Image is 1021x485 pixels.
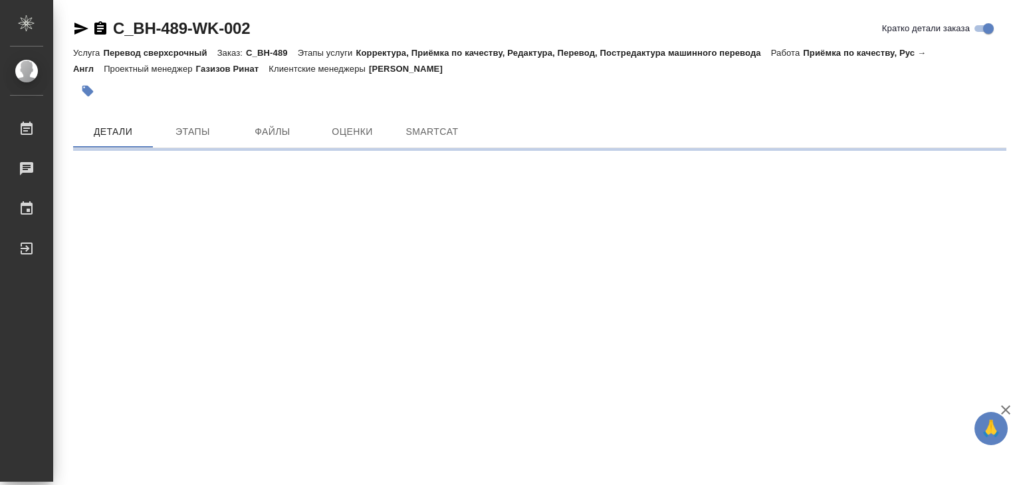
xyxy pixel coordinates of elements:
[980,415,1002,442] span: 🙏
[298,48,356,58] p: Этапы услуги
[161,124,225,140] span: Этапы
[217,48,246,58] p: Заказ:
[320,124,384,140] span: Оценки
[113,19,250,37] a: C_BH-489-WK-002
[400,124,464,140] span: SmartCat
[103,48,217,58] p: Перевод сверхсрочный
[974,412,1008,445] button: 🙏
[771,48,804,58] p: Работа
[73,21,89,37] button: Скопировать ссылку для ЯМессенджера
[81,124,145,140] span: Детали
[73,48,103,58] p: Услуга
[196,64,269,74] p: Газизов Ринат
[882,22,970,35] span: Кратко детали заказа
[269,64,369,74] p: Клиентские менеджеры
[104,64,195,74] p: Проектный менеджер
[241,124,304,140] span: Файлы
[356,48,770,58] p: Корректура, Приёмка по качеству, Редактура, Перевод, Постредактура машинного перевода
[369,64,453,74] p: [PERSON_NAME]
[73,76,102,106] button: Добавить тэг
[92,21,108,37] button: Скопировать ссылку
[246,48,298,58] p: C_BH-489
